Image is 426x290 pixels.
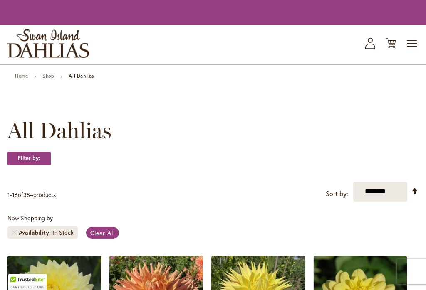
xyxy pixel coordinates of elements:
a: Shop [42,73,54,79]
span: 384 [23,191,33,199]
strong: Filter by: [7,151,51,165]
span: 16 [12,191,18,199]
a: Clear All [86,227,119,239]
span: Availability [19,229,53,237]
a: Home [15,73,28,79]
a: Remove Availability In Stock [12,230,17,235]
span: Now Shopping by [7,214,53,222]
span: Clear All [90,229,115,237]
div: In Stock [53,229,74,237]
label: Sort by: [326,186,348,202]
span: 1 [7,191,10,199]
iframe: Launch Accessibility Center [6,261,30,284]
p: - of products [7,188,56,202]
span: All Dahlias [7,118,111,143]
a: store logo [7,29,89,58]
strong: All Dahlias [69,73,94,79]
